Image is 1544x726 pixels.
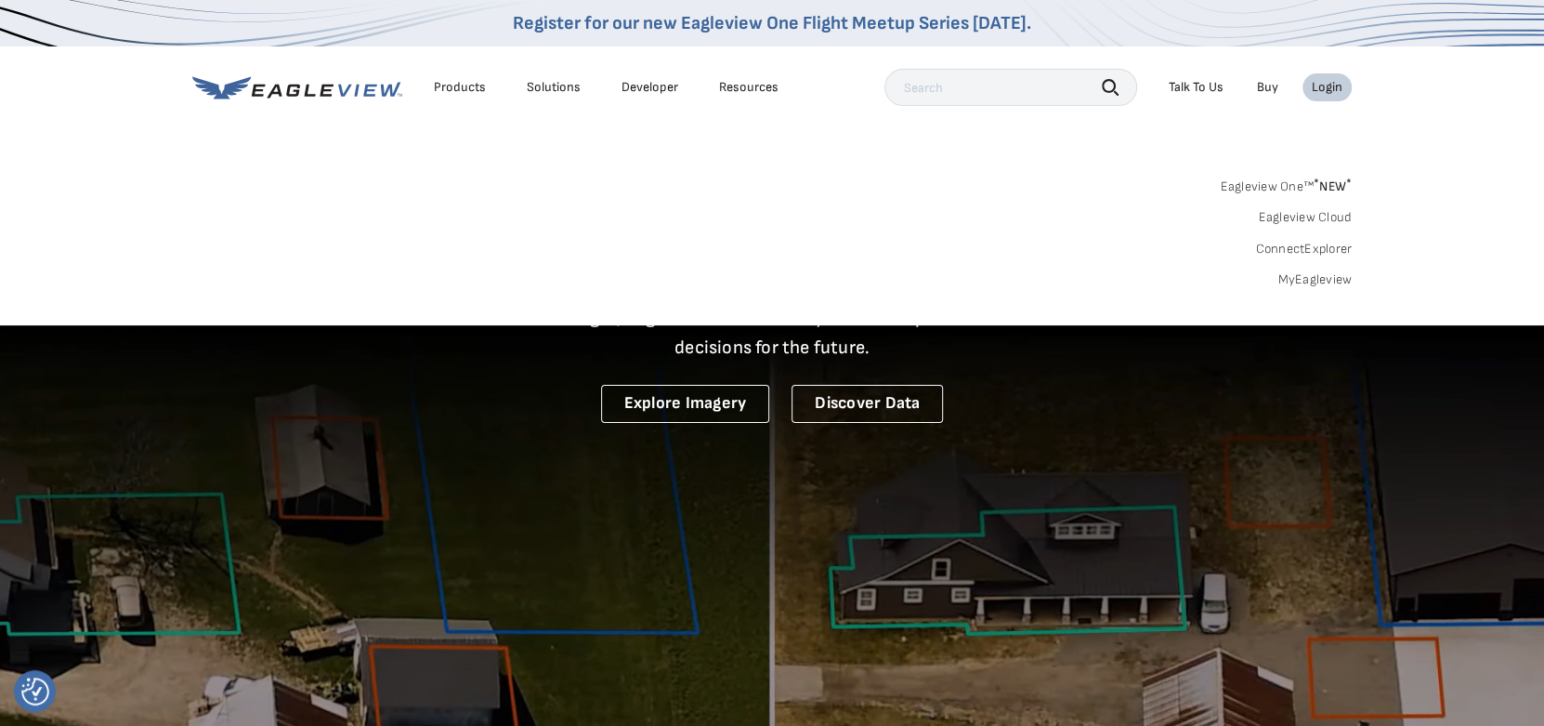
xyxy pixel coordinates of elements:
div: Products [434,79,486,96]
div: Talk To Us [1169,79,1223,96]
div: Solutions [527,79,581,96]
div: Resources [719,79,779,96]
div: Login [1312,79,1342,96]
a: Developer [622,79,678,96]
a: Buy [1257,79,1278,96]
a: ConnectExplorer [1255,241,1352,257]
span: NEW [1314,178,1352,194]
a: Register for our new Eagleview One Flight Meetup Series [DATE]. [513,12,1031,34]
img: Revisit consent button [21,678,49,706]
a: Explore Imagery [601,385,770,423]
a: MyEagleview [1277,271,1352,288]
a: Eagleview Cloud [1258,209,1352,226]
input: Search [884,69,1137,106]
button: Consent Preferences [21,678,49,706]
a: Eagleview One™*NEW* [1220,173,1352,194]
a: Discover Data [792,385,943,423]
